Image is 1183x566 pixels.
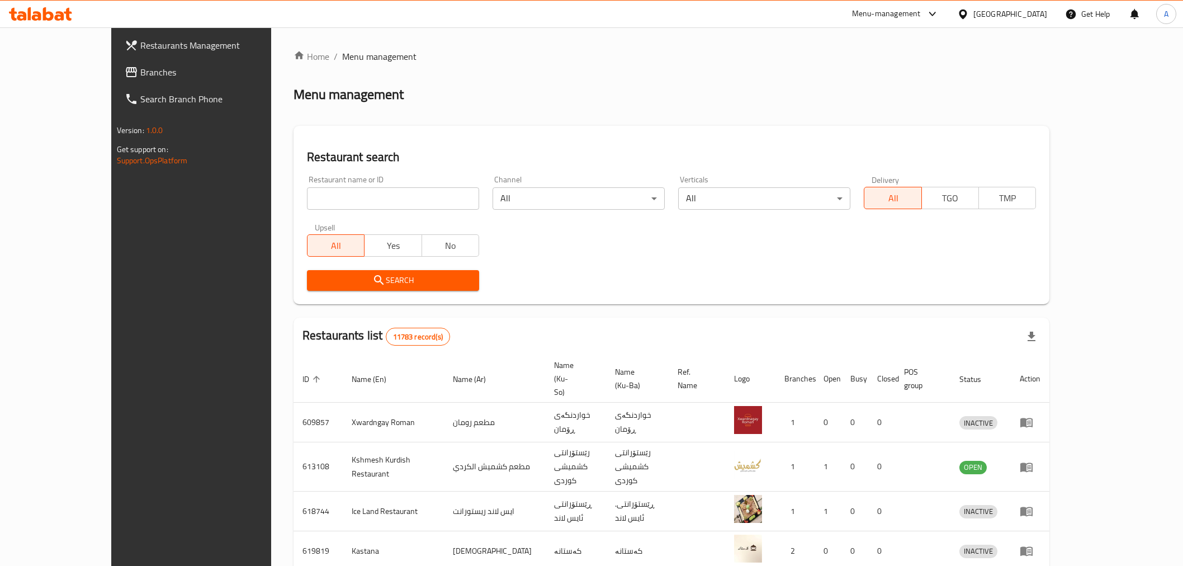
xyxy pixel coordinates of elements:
[678,187,850,210] div: All
[545,403,606,442] td: خواردنگەی ڕۆمان
[364,234,422,257] button: Yes
[140,65,300,79] span: Branches
[386,332,449,342] span: 11783 record(s)
[369,238,417,254] span: Yes
[926,190,974,206] span: TGO
[841,355,868,403] th: Busy
[444,442,545,492] td: مطعم كشميش الكردي
[352,372,401,386] span: Name (En)
[815,355,841,403] th: Open
[904,365,937,392] span: POS group
[868,403,895,442] td: 0
[343,492,444,531] td: Ice Land Restaurant
[1018,323,1045,350] div: Export file
[444,492,545,531] td: ايس لاند ريستورانت
[307,234,365,257] button: All
[815,442,841,492] td: 1
[312,238,360,254] span: All
[315,223,335,231] label: Upsell
[294,50,329,63] a: Home
[117,142,168,157] span: Get support on:
[775,492,815,531] td: 1
[959,545,997,558] span: INACTIVE
[868,355,895,403] th: Closed
[983,190,1031,206] span: TMP
[921,187,979,209] button: TGO
[734,406,762,434] img: Xwardngay Roman
[606,403,669,442] td: خواردنگەی ڕۆمان
[427,238,475,254] span: No
[545,492,606,531] td: ڕێستۆرانتی ئایس لاند
[815,403,841,442] td: 0
[606,492,669,531] td: .ڕێستۆرانتی ئایس لاند
[444,403,545,442] td: مطعم رومان
[852,7,921,21] div: Menu-management
[294,492,343,531] td: 618744
[606,442,669,492] td: رێستۆرانتی کشمیشى كوردى
[545,442,606,492] td: رێستۆرانتی کشمیشى كوردى
[140,92,300,106] span: Search Branch Phone
[294,442,343,492] td: 613108
[334,50,338,63] li: /
[343,442,444,492] td: Kshmesh Kurdish Restaurant
[868,442,895,492] td: 0
[872,176,900,183] label: Delivery
[302,372,324,386] span: ID
[1011,355,1049,403] th: Action
[959,417,997,430] span: INACTIVE
[978,187,1036,209] button: TMP
[342,50,417,63] span: Menu management
[117,153,188,168] a: Support.OpsPlatform
[1020,504,1040,518] div: Menu
[116,86,309,112] a: Search Branch Phone
[307,270,479,291] button: Search
[1020,544,1040,558] div: Menu
[815,492,841,531] td: 1
[1020,460,1040,474] div: Menu
[116,32,309,59] a: Restaurants Management
[775,403,815,442] td: 1
[1164,8,1168,20] span: A
[959,416,997,430] div: INACTIVE
[869,190,917,206] span: All
[422,234,479,257] button: No
[725,355,775,403] th: Logo
[959,372,996,386] span: Status
[294,403,343,442] td: 609857
[734,495,762,523] img: Ice Land Restaurant
[959,505,997,518] span: INACTIVE
[734,535,762,563] img: Kastana
[302,327,450,346] h2: Restaurants list
[615,365,655,392] span: Name (Ku-Ba)
[294,50,1049,63] nav: breadcrumb
[493,187,665,210] div: All
[307,187,479,210] input: Search for restaurant name or ID..
[140,39,300,52] span: Restaurants Management
[775,442,815,492] td: 1
[386,328,450,346] div: Total records count
[343,403,444,442] td: Xwardngay Roman
[973,8,1047,20] div: [GEOGRAPHIC_DATA]
[959,461,987,474] span: OPEN
[841,442,868,492] td: 0
[554,359,593,399] span: Name (Ku-So)
[678,365,712,392] span: Ref. Name
[864,187,921,209] button: All
[146,123,163,138] span: 1.0.0
[841,492,868,531] td: 0
[307,149,1036,166] h2: Restaurant search
[316,273,470,287] span: Search
[841,403,868,442] td: 0
[959,545,997,558] div: INACTIVE
[868,492,895,531] td: 0
[117,123,144,138] span: Version:
[734,451,762,479] img: Kshmesh Kurdish Restaurant
[453,372,500,386] span: Name (Ar)
[775,355,815,403] th: Branches
[294,86,404,103] h2: Menu management
[1020,416,1040,429] div: Menu
[116,59,309,86] a: Branches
